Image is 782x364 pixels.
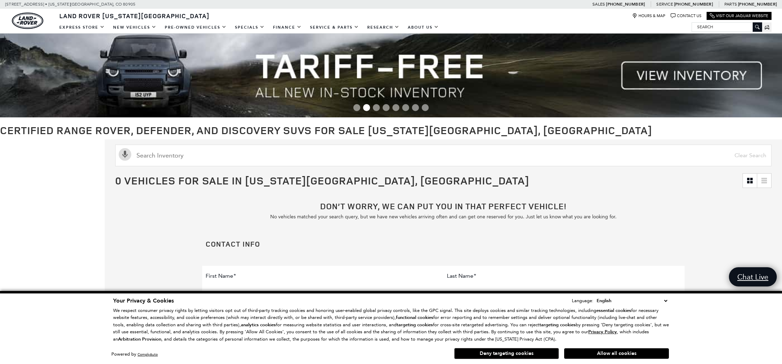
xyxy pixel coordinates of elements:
a: New Vehicles [109,21,161,34]
a: Contact Us [671,13,701,19]
a: Research [363,21,404,34]
a: About Us [404,21,443,34]
img: Land Rover [12,13,43,29]
a: Land Rover [US_STATE][GEOGRAPHIC_DATA] [55,12,214,20]
span: Go to slide 4 [383,104,390,111]
a: [PHONE_NUMBER] [606,1,645,7]
p: We respect consumer privacy rights by letting visitors opt out of third-party tracking cookies an... [113,307,669,343]
span: Go to slide 5 [392,104,399,111]
button: Deny targeting cookies [454,348,559,359]
nav: Main Navigation [55,21,443,34]
a: Specials [231,21,269,34]
a: EXPRESS STORE [55,21,109,34]
input: Search [692,23,762,31]
a: [PHONE_NUMBER] [674,1,713,7]
span: Service [656,2,673,7]
strong: analytics cookies [241,322,276,328]
a: Pre-Owned Vehicles [161,21,231,34]
button: Allow all cookies [564,348,669,359]
h2: Contact Info [206,240,681,248]
u: Privacy Policy [588,329,617,335]
div: Language: [572,298,593,303]
a: Visit Our Jaguar Website [710,13,768,19]
a: [STREET_ADDRESS] • [US_STATE][GEOGRAPHIC_DATA], CO 80905 [5,2,135,7]
span: Parts [724,2,737,7]
span: Go to slide 7 [412,104,419,111]
strong: targeting cookies [397,322,433,328]
label: Last Name [447,272,476,279]
span: Go to slide 3 [373,104,380,111]
span: Go to slide 6 [402,104,409,111]
label: First Name [206,272,236,279]
input: Search Inventory [115,145,772,166]
span: Go to slide 2 [363,104,370,111]
a: Service & Parts [306,21,363,34]
strong: essential cookies [596,307,631,314]
div: Powered by [111,352,158,357]
span: Land Rover [US_STATE][GEOGRAPHIC_DATA] [59,12,209,20]
a: Finance [269,21,306,34]
a: ComplyAuto [138,352,158,357]
a: [PHONE_NUMBER] [738,1,777,7]
span: Go to slide 1 [353,104,360,111]
span: Go to slide 8 [422,104,429,111]
p: No vehicles matched your search query, but we have new vehicles arriving often and can get one re... [202,214,685,220]
span: Sales [592,2,605,7]
a: Chat Live [729,267,777,286]
strong: functional cookies [396,314,433,321]
span: Your Privacy & Cookies [113,297,174,305]
span: 0 Vehicles for Sale in [US_STATE][GEOGRAPHIC_DATA], [GEOGRAPHIC_DATA] [115,173,529,188]
strong: Arbitration Provision [118,336,161,342]
a: Hours & Map [632,13,665,19]
h2: Don’t worry, we can put you in that perfect vehicle! [202,202,685,210]
a: Privacy Policy [588,329,617,334]
select: Language Select [595,297,669,305]
strong: targeting cookies [539,322,576,328]
a: land-rover [12,13,43,29]
span: Chat Live [734,272,772,282]
svg: Click to toggle on voice search [119,148,131,161]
